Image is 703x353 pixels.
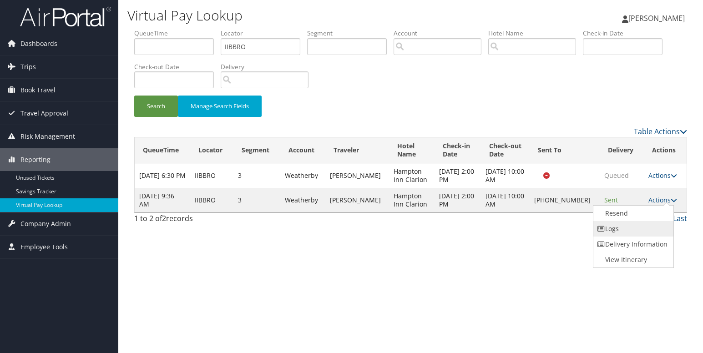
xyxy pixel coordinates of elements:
[20,55,36,78] span: Trips
[233,188,280,212] td: 3
[134,62,221,71] label: Check-out Date
[644,137,687,163] th: Actions
[280,188,325,212] td: Weatherby
[20,102,68,125] span: Travel Approval
[325,163,389,188] td: [PERSON_NAME]
[622,5,694,32] a: [PERSON_NAME]
[530,188,599,212] td: [PHONE_NUMBER]
[178,96,262,117] button: Manage Search Fields
[481,188,530,212] td: [DATE] 10:00 AM
[325,137,389,163] th: Traveler: activate to sort column ascending
[530,137,599,163] th: Sent To: activate to sort column descending
[628,13,685,23] span: [PERSON_NAME]
[233,163,280,188] td: 3
[307,29,394,38] label: Segment
[134,29,221,38] label: QueueTime
[593,206,671,221] a: Resend
[488,29,583,38] label: Hotel Name
[634,126,687,136] a: Table Actions
[280,163,325,188] td: Weatherby
[648,171,677,180] a: Actions
[221,62,315,71] label: Delivery
[481,137,530,163] th: Check-out Date: activate to sort column ascending
[435,137,481,163] th: Check-in Date: activate to sort column ascending
[389,163,435,188] td: Hampton Inn Clarion
[435,188,481,212] td: [DATE] 2:00 PM
[583,29,669,38] label: Check-in Date
[435,163,481,188] td: [DATE] 2:00 PM
[135,163,190,188] td: [DATE] 6:30 PM
[389,188,435,212] td: Hampton Inn Clarion
[162,213,166,223] span: 2
[20,148,51,171] span: Reporting
[600,137,644,163] th: Delivery: activate to sort column ascending
[604,171,629,180] span: Queued
[127,6,505,25] h1: Virtual Pay Lookup
[593,237,671,252] a: Delivery Information
[593,221,671,237] a: Logs
[389,137,435,163] th: Hotel Name: activate to sort column ascending
[20,236,68,258] span: Employee Tools
[394,29,488,38] label: Account
[325,188,389,212] td: [PERSON_NAME]
[20,212,71,235] span: Company Admin
[20,125,75,148] span: Risk Management
[20,32,57,55] span: Dashboards
[20,6,111,27] img: airportal-logo.png
[190,188,233,212] td: IIBBRO
[20,79,56,101] span: Book Travel
[233,137,280,163] th: Segment: activate to sort column ascending
[135,137,190,163] th: QueueTime: activate to sort column ascending
[648,196,677,204] a: Actions
[190,137,233,163] th: Locator: activate to sort column ascending
[135,188,190,212] td: [DATE] 9:36 AM
[673,213,687,223] a: Last
[280,137,325,163] th: Account: activate to sort column ascending
[604,196,618,204] span: Sent
[593,252,671,267] a: View Itinerary
[221,29,307,38] label: Locator
[134,96,178,117] button: Search
[134,213,262,228] div: 1 to 2 of records
[190,163,233,188] td: IIBBRO
[481,163,530,188] td: [DATE] 10:00 AM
